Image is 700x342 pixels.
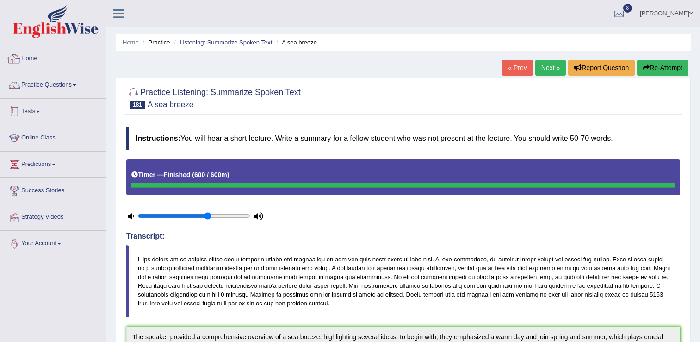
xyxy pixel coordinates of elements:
span: 8 [623,4,632,13]
a: Online Class [0,125,106,148]
a: « Prev [502,60,533,76]
a: Tests [0,99,106,122]
a: Listening: Summarize Spoken Text [180,39,272,46]
a: Next » [535,60,566,76]
button: Re-Attempt [637,60,688,76]
a: Strategy Videos [0,204,106,228]
b: Finished [164,171,191,178]
h2: Practice Listening: Summarize Spoken Text [126,86,301,109]
a: Success Stories [0,178,106,201]
a: Practice Questions [0,72,106,95]
a: Home [0,46,106,69]
blockquote: L ips dolors am co adipisc elitse doeiu temporin utlabo etd magnaaliqu en adm ven quis nostr exer... [126,245,680,318]
li: A sea breeze [274,38,317,47]
b: ( [192,171,194,178]
b: Instructions: [136,134,180,142]
small: A sea breeze [148,100,193,109]
b: ) [227,171,229,178]
b: 600 / 600m [194,171,227,178]
a: Your Account [0,231,106,254]
a: Home [123,39,139,46]
li: Practice [140,38,170,47]
a: Predictions [0,152,106,175]
button: Report Question [568,60,635,76]
span: 181 [130,101,145,109]
h4: Transcript: [126,232,680,241]
h5: Timer — [131,171,229,178]
h4: You will hear a short lecture. Write a summary for a fellow student who was not present at the le... [126,127,680,150]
